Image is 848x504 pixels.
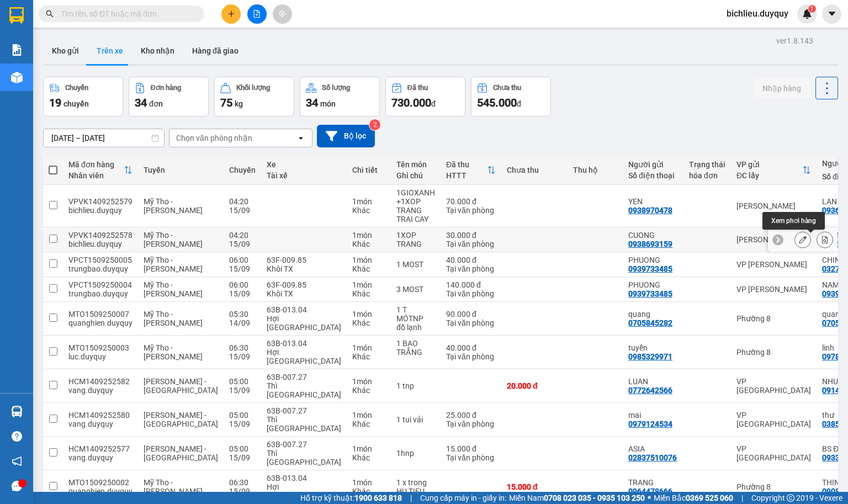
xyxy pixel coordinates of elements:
span: aim [278,10,286,18]
div: 63B-013.04 [267,339,341,348]
div: Ghi chú [396,171,435,180]
div: Khác [352,240,385,248]
button: Nhập hàng [754,78,810,98]
button: Chưa thu545.000đ [471,77,551,116]
button: Đơn hàng34đơn [129,77,209,116]
div: Tại văn phòng [446,420,496,428]
div: Khác [352,206,385,215]
div: Trạng thái [689,160,725,169]
div: 30.000 đ [446,231,496,240]
div: 15/09 [229,487,256,496]
div: 15/09 [229,206,256,215]
div: đồ lạnh [396,323,435,332]
div: 0985329971 [628,352,672,361]
span: Mỹ Tho - [PERSON_NAME] [144,478,203,496]
div: 63B-013.04 [267,474,341,482]
div: Chưa thu [493,84,521,92]
div: HCM1409252577 [68,444,132,453]
div: VP [GEOGRAPHIC_DATA] [736,377,811,395]
div: Xem phơi hàng [762,212,825,230]
div: 1 BAO TRẮNG [396,339,435,357]
div: VP [PERSON_NAME] [736,260,811,269]
div: quang [628,310,678,319]
div: VP [PERSON_NAME] [736,285,811,294]
div: 1 món [352,256,385,264]
span: search [46,10,54,18]
div: 15/09 [229,386,256,395]
span: caret-down [827,9,837,19]
div: Khôi TX [267,289,341,298]
div: 1 T MÓTNP [396,305,435,323]
div: Khôi TX [267,264,341,273]
div: Tại văn phòng [446,319,496,327]
div: trungbao.duyquy [68,264,132,273]
div: Chi tiết [352,166,385,174]
div: VP gửi [736,160,802,169]
div: luc.duyquy [68,352,132,361]
span: 19 [49,96,61,109]
div: VPVK1409252578 [68,231,132,240]
div: 0772642566 [628,386,672,395]
span: Miền Nam [509,492,645,504]
div: Đã thu [446,160,487,169]
div: 05:00 [229,411,256,420]
div: ver 1.8.143 [776,35,813,47]
div: VP [GEOGRAPHIC_DATA] [736,411,811,428]
div: 05:30 [229,310,256,319]
div: Khác [352,289,385,298]
div: Hợi [GEOGRAPHIC_DATA] [267,348,341,365]
div: Khác [352,319,385,327]
span: 34 [306,96,318,109]
div: CUONG [628,231,678,240]
div: 06:00 [229,280,256,289]
span: | [741,492,743,504]
div: 1 món [352,444,385,453]
div: Người gửi [628,160,678,169]
div: 63F-009.85 [267,280,341,289]
div: Thì [GEOGRAPHIC_DATA] [267,381,341,399]
div: 15/09 [229,240,256,248]
div: Nhân viên [68,171,124,180]
div: Xe [267,160,341,169]
span: Miền Bắc [654,492,733,504]
img: icon-new-feature [802,9,812,19]
div: Chưa thu [507,166,562,174]
button: Bộ lọc [317,125,375,147]
div: 15/09 [229,352,256,361]
span: đ [517,99,521,108]
span: message [12,481,22,491]
div: Khác [352,420,385,428]
div: 1GIOXANH +1XOP TRANG [396,188,435,215]
div: 15/09 [229,289,256,298]
button: Đã thu730.000đ [385,77,465,116]
button: Trên xe [88,38,132,64]
div: Đã thu [407,84,428,92]
span: 730.000 [391,96,431,109]
div: Tuyến [144,166,218,174]
div: 15.000 đ [507,482,562,491]
div: PHUONG [628,256,678,264]
div: HU TIEU [396,487,435,496]
span: Mỹ Tho - [PERSON_NAME] [144,310,203,327]
span: [PERSON_NAME] - [GEOGRAPHIC_DATA] [144,377,218,395]
div: 06:30 [229,478,256,487]
div: MTO1509250007 [68,310,132,319]
img: logo-vxr [9,7,24,24]
span: Mỹ Tho - [PERSON_NAME] [144,280,203,298]
span: ⚪️ [648,496,651,500]
div: 15/09 [229,420,256,428]
div: Tại văn phòng [446,240,496,248]
div: quanghien.duyquy [68,319,132,327]
strong: 1900 633 818 [354,494,402,502]
sup: 1 [808,5,816,13]
div: Khác [352,386,385,395]
div: 1 tnp [396,381,435,390]
div: 40.000 đ [446,343,496,352]
div: 1 món [352,280,385,289]
div: Chuyến [65,84,88,92]
div: vang.duyquy [68,386,132,395]
span: question-circle [12,431,22,442]
div: Số lượng [322,84,350,92]
div: Mã đơn hàng [68,160,124,169]
span: file-add [253,10,261,18]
